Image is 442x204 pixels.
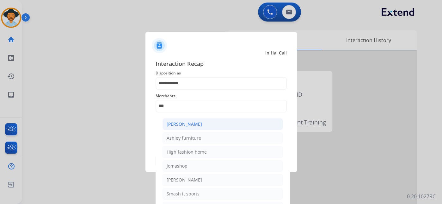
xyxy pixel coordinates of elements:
div: [PERSON_NAME] [167,177,202,183]
span: Initial Call [265,50,287,56]
span: Interaction Recap [156,59,287,69]
div: [PERSON_NAME] [167,121,202,127]
p: 0.20.1027RC [407,193,436,200]
img: contactIcon [152,38,167,53]
div: High fashion home [167,149,207,155]
span: Merchants [156,92,287,100]
div: Jomashop [167,163,187,169]
div: Ashley furniture [167,135,201,141]
div: Smash it sports [167,191,200,197]
span: Disposition as [156,69,287,77]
